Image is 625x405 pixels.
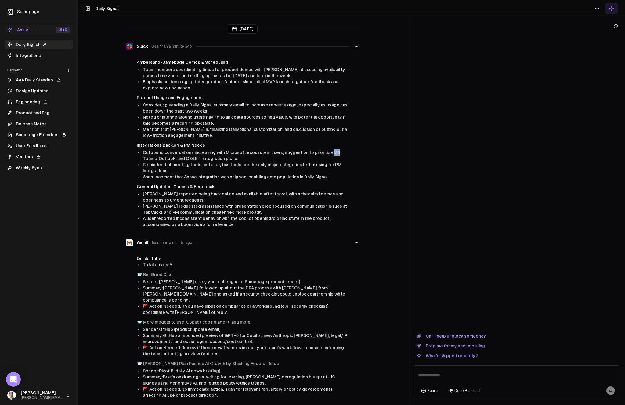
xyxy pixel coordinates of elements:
div: ⌘ +K [56,27,70,33]
span: flag [143,387,148,392]
span: [PERSON_NAME][EMAIL_ADDRESS] [21,396,63,400]
div: [DATE] [228,24,258,34]
li: Summary: Briefs on drawing vs. writing for learning, [PERSON_NAME] deregulation blueprint, US jud... [143,374,349,386]
span: [PERSON_NAME] [21,390,63,396]
li: Summary: [PERSON_NAME] followed up about the DPA process with [PERSON_NAME] from [PERSON_NAME][DO... [143,285,349,303]
a: More models to use, Copilot coding agent, and more. [143,320,251,324]
span: flag [143,345,148,350]
span: [PERSON_NAME] reported being back online and available after travel, with scheduled demos and ope... [143,192,344,202]
img: Slack [126,43,133,50]
div: Quick stats: [137,256,349,262]
li: Summary: GitHub announced preview of GPT-5 for Copilot, new Anthropic [PERSON_NAME], legal/IP imp... [143,332,349,345]
h1: Daily Signal [95,5,119,12]
h4: Product Usage and Engagement [137,95,349,101]
span: Mention that [PERSON_NAME] is finalizing Daily Signal customization, and discussion of putting ou... [143,127,347,138]
a: Vendors [5,152,73,162]
span: Emphasis on demoing updated product features since initial MVP launch to gather feedback and expl... [143,79,339,90]
button: Ask AI...⌘+K [5,25,73,35]
div: Open Intercom Messenger [6,372,21,387]
a: Release Notes [5,119,73,129]
h4: Integrations Backlog & PM Needs [137,142,349,148]
div: Streams [5,65,73,75]
div: Ask AI... [7,27,32,33]
a: Re: Great Chat [143,272,173,277]
a: Weekly Sync [5,163,73,173]
li: Sender: Pivot 5 (daily AI news briefing) [143,368,349,374]
a: Daily Signal [5,40,73,49]
img: _image [7,391,16,400]
span: Samepage [17,9,39,14]
li: Action Needed: If you have input on compliance or a workaround (e.g., security checklist), coordi... [143,303,349,315]
span: Considering sending a Daily Signal summary email to increase repeat usage, especially as usage ha... [143,102,348,113]
a: Integrations [5,51,73,60]
span: Outbound conversations increasing with Microsoft ecosystem users; suggestion to prioritize MS Tea... [143,150,340,161]
span: [PERSON_NAME] requested assistance with presentation prep focused on communication issues at TapC... [143,204,347,215]
a: User Feedback [5,141,73,151]
span: Gmail [137,240,148,246]
span: envelope [137,320,142,324]
a: Engineering [5,97,73,107]
span: Reminder that meeting tools and analytics tools are the only major categories left missing for PM... [143,162,341,173]
li: Action Needed: Review if these new features impact your team's workflows; consider informing the ... [143,345,349,357]
span: envelope [137,272,142,277]
span: flag [143,304,148,309]
span: A user reported inconsistent behavior with the copilot opening/closing state in the product, acco... [143,216,330,227]
button: Prep me for my next meeting [413,342,489,349]
li: Total emails: 5 [143,262,349,268]
span: less than a minute ago [152,240,192,245]
li: Action Needed: No immediate action; scan for relevant regulatory or policy developments affecting... [143,386,349,398]
span: envelope [137,361,142,366]
span: Slack [137,43,148,49]
a: Samepage Founders [5,130,73,140]
span: Announcement that Asana integration was shipped, enabling data population in Daily Signal. [143,174,329,179]
a: AAA Daily Standup [5,75,73,85]
li: Sender: [PERSON_NAME] (likely your colleague or Samepage product leader) [143,279,349,285]
h4: General Updates, Comms & Feedback [137,184,349,190]
button: Can I help unblock someone? [413,332,490,340]
a: [PERSON_NAME] Plan Pushes AI Growth by Slashing Federal Rules [143,361,279,366]
button: What's shipped recently? [413,352,482,359]
span: Noted challenge around users having to link data sources to find value, with potential opportunit... [143,115,346,126]
button: [PERSON_NAME][PERSON_NAME][EMAIL_ADDRESS] [5,388,73,403]
button: Search [418,386,443,395]
span: Team members coordinating times for product demos with [PERSON_NAME], discussing availability acr... [143,67,345,78]
a: Product and Eng [5,108,73,118]
li: Sender: GitHub (product update email) [143,326,349,332]
button: Deep Research [445,386,485,395]
img: Gmail [126,239,133,246]
a: Design Updates [5,86,73,96]
span: less than a minute ago [152,44,192,49]
h4: Ampersand-Samepage Demos & Scheduling [137,59,349,65]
